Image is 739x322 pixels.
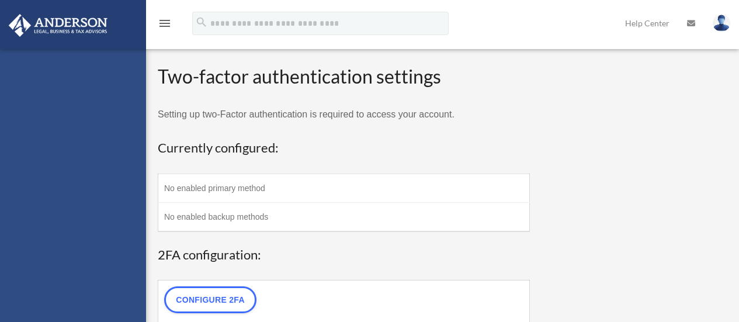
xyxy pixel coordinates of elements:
[195,16,208,29] i: search
[158,246,530,264] h3: 2FA configuration:
[713,15,730,32] img: User Pic
[158,174,530,202] td: No enabled primary method
[158,20,172,30] a: menu
[158,16,172,30] i: menu
[158,64,530,90] h2: Two-factor authentication settings
[158,106,530,123] p: Setting up two-Factor authentication is required to access your account.
[158,139,530,157] h3: Currently configured:
[5,14,111,37] img: Anderson Advisors Platinum Portal
[158,202,530,231] td: No enabled backup methods
[164,286,256,313] a: Configure 2FA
